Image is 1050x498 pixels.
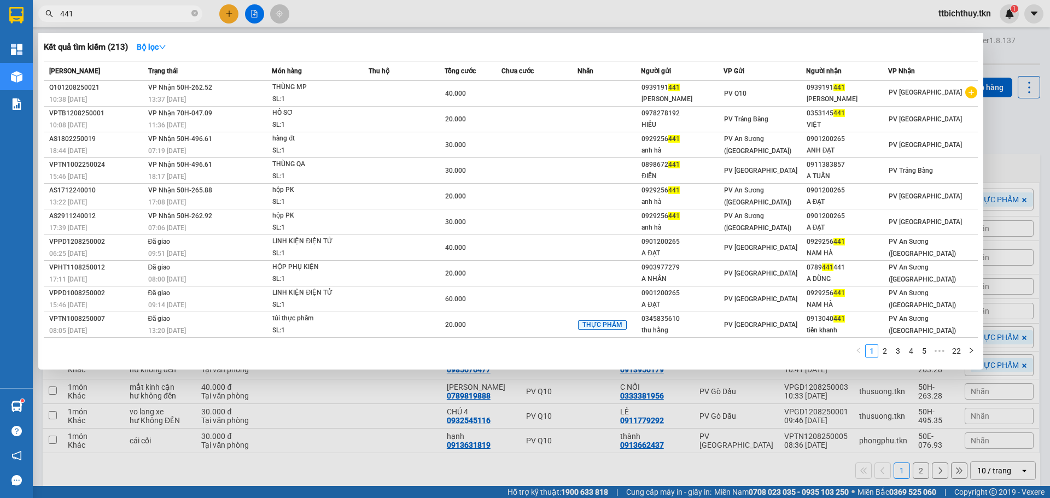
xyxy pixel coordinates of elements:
div: 0345835610 [641,313,723,325]
span: VP Nhận 50H-496.61 [148,161,212,168]
div: 0901200265 [807,185,888,196]
div: ANH ĐẠT [807,145,888,156]
a: 2 [879,345,891,357]
div: THÙNG QA [272,159,354,171]
div: [PERSON_NAME] [641,93,723,105]
span: 441 [833,238,845,245]
span: VP Nhận 50H-496.61 [148,135,212,143]
div: anh hà [641,196,723,208]
button: right [965,344,978,358]
img: dashboard-icon [11,44,22,55]
li: 22 [948,344,965,358]
span: Thu hộ [369,67,389,75]
div: SL: 1 [272,273,354,285]
span: message [11,475,22,485]
span: down [159,43,166,51]
a: 1 [866,345,878,357]
div: Q101208250021 [49,82,145,93]
span: 13:20 [DATE] [148,327,186,335]
span: PV [GEOGRAPHIC_DATA] [889,141,962,149]
img: logo-vxr [9,7,24,24]
span: Người gửi [641,67,671,75]
span: VP Nhận [888,67,915,75]
li: Previous Page [852,344,865,358]
span: 20.000 [445,269,466,277]
div: SL: 1 [272,93,354,106]
span: 07:19 [DATE] [148,147,186,155]
div: 0901200265 [641,236,723,248]
span: VP Nhận 50H-265.88 [148,186,212,194]
a: 3 [892,345,904,357]
span: 441 [668,186,680,194]
div: 0929256 [641,133,723,145]
span: 15:46 [DATE] [49,301,87,309]
span: Tổng cước [445,67,476,75]
span: 40.000 [445,244,466,251]
div: SL: 1 [272,171,354,183]
div: 0353145 [807,108,888,119]
div: A NHÂN [641,273,723,285]
div: 0903977279 [641,262,723,273]
span: 20.000 [445,115,466,123]
h3: Kết quả tìm kiếm ( 213 ) [44,42,128,53]
div: VPHT1108250012 [49,262,145,273]
span: 441 [668,84,680,91]
span: PV An Sương ([GEOGRAPHIC_DATA]) [889,315,956,335]
span: 441 [833,109,845,117]
span: VP Gửi [724,67,744,75]
div: ĐIỀN [641,171,723,182]
span: Món hàng [272,67,302,75]
span: 441 [833,84,845,91]
span: PV Q10 [724,90,746,97]
span: PV [GEOGRAPHIC_DATA] [724,167,797,174]
div: SL: 1 [272,222,354,234]
span: PV An Sương ([GEOGRAPHIC_DATA]) [889,263,956,283]
div: A ĐẠT [807,222,888,233]
div: 0978278192 [641,108,723,119]
strong: Bộ lọc [137,43,166,51]
div: 0911383857 [807,159,888,171]
div: A DŨNG [807,273,888,285]
span: PV [GEOGRAPHIC_DATA] [889,115,962,123]
div: anh hà [641,145,723,156]
span: 40.000 [445,90,466,97]
div: A ĐẠT [807,196,888,208]
span: 60.000 [445,295,466,303]
span: PV [GEOGRAPHIC_DATA] [724,269,797,277]
div: A TUẤN [807,171,888,182]
span: search [45,10,53,17]
span: 441 [668,212,680,220]
span: [PERSON_NAME] [49,67,100,75]
span: VP Nhận 50H-262.52 [148,84,212,91]
img: warehouse-icon [11,71,22,83]
div: THÙNG MP [272,81,354,93]
div: 0939191 [807,82,888,93]
div: 0929256 [641,210,723,222]
span: PV [GEOGRAPHIC_DATA] [889,89,962,96]
img: warehouse-icon [11,401,22,412]
div: 0901200265 [807,133,888,145]
span: 10:08 [DATE] [49,121,87,129]
div: VIỆT [807,119,888,131]
li: Next 5 Pages [931,344,948,358]
div: tiến khanh [807,325,888,336]
span: VP Nhận 50H-262.92 [148,212,212,220]
span: VP Nhận 70H-047.09 [148,109,212,117]
span: Đã giao [148,289,171,297]
div: SL: 1 [272,325,354,337]
span: PV An Sương ([GEOGRAPHIC_DATA]) [724,186,791,206]
li: Next Page [965,344,978,358]
div: AS1802250019 [49,133,145,145]
button: Bộ lọcdown [128,38,175,56]
div: AS2911240012 [49,210,145,222]
span: 10:38 [DATE] [49,96,87,103]
span: 15:46 [DATE] [49,173,87,180]
span: Đã giao [148,238,171,245]
img: solution-icon [11,98,22,110]
span: close-circle [191,10,198,16]
li: 2 [878,344,891,358]
span: 17:39 [DATE] [49,224,87,232]
li: 4 [905,344,918,358]
div: thu hằng [641,325,723,336]
div: VPPD1008250002 [49,288,145,299]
